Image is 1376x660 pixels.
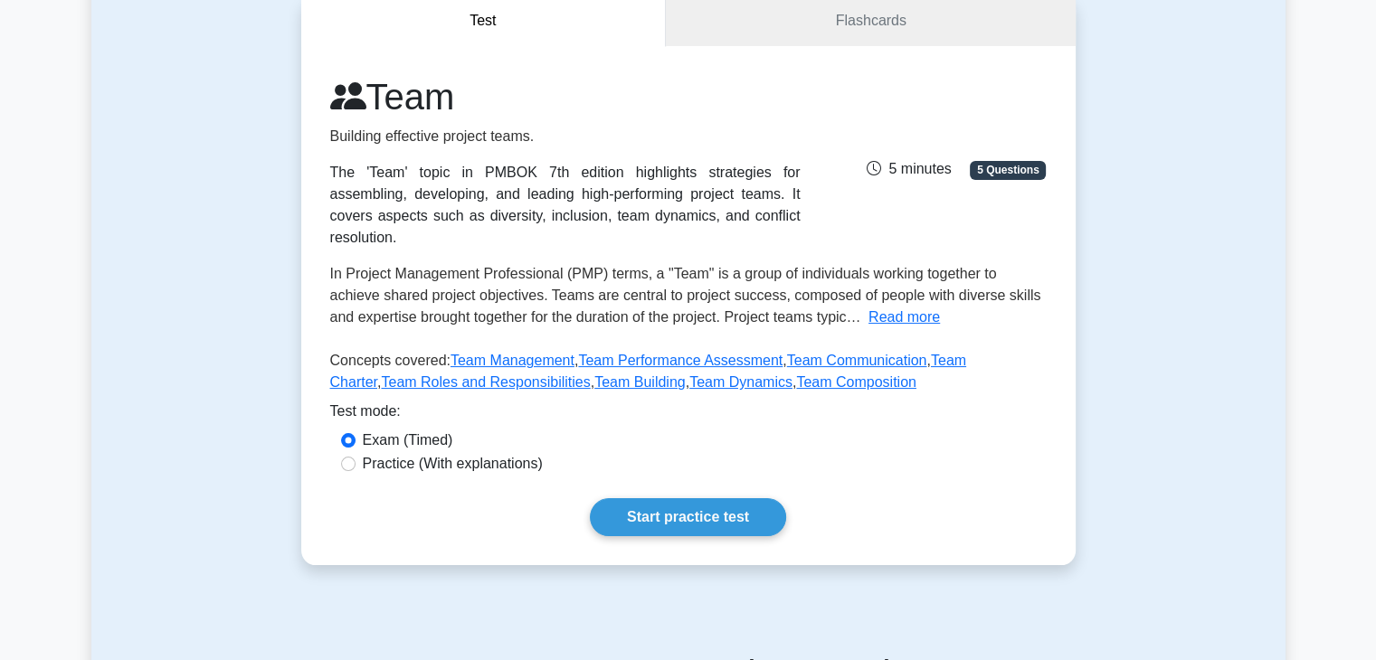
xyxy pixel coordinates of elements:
[578,353,783,368] a: Team Performance Assessment
[689,374,792,390] a: Team Dynamics
[363,453,543,475] label: Practice (With explanations)
[330,401,1047,429] div: Test mode:
[330,126,801,147] p: Building effective project teams.
[796,374,916,390] a: Team Composition
[330,266,1041,325] span: In Project Management Professional (PMP) terms, a "Team" is a group of individuals working togeth...
[970,161,1046,179] span: 5 Questions
[381,374,590,390] a: Team Roles and Responsibilities
[590,498,786,536] a: Start practice test
[451,353,574,368] a: Team Management
[868,306,940,328] button: Read more
[867,161,951,176] span: 5 minutes
[594,374,686,390] a: Team Building
[330,350,1047,401] p: Concepts covered: , , , , , , ,
[330,162,801,249] div: The 'Team' topic in PMBOK 7th edition highlights strategies for assembling, developing, and leadi...
[330,75,801,118] h1: Team
[787,353,927,368] a: Team Communication
[363,429,453,451] label: Exam (Timed)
